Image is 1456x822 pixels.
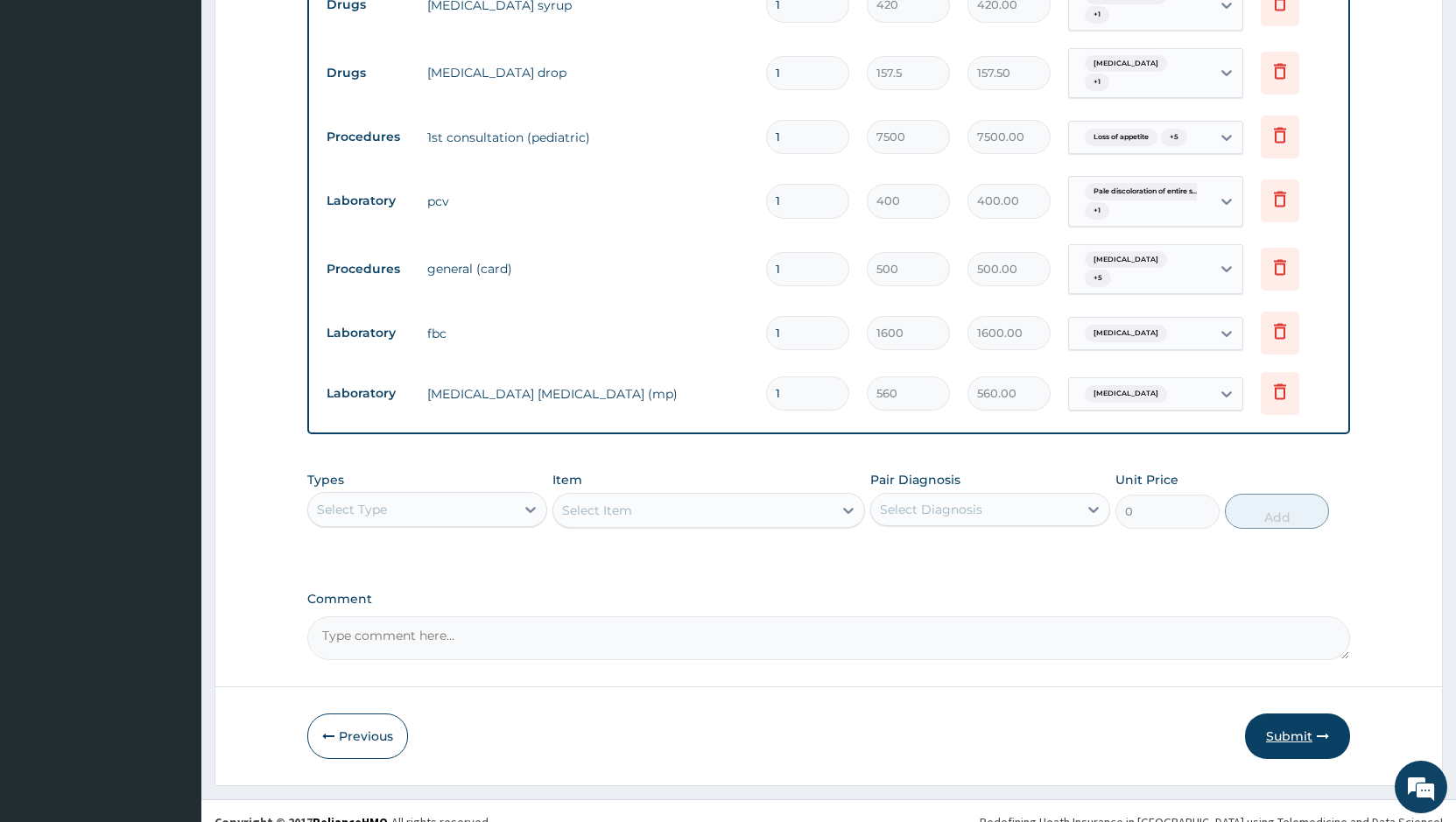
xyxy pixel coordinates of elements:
[419,120,757,155] td: 1st consultation (pediatric)
[419,316,757,351] td: fbc
[1225,494,1329,529] button: Add
[32,88,71,131] img: d_794563401_company_1708531726252_794563401
[318,185,419,217] td: Laboratory
[318,253,419,285] td: Procedures
[419,55,757,90] td: [MEDICAL_DATA] drop
[870,471,960,488] label: Pair Diagnosis
[318,377,419,410] td: Laboratory
[1085,325,1167,342] span: [MEDICAL_DATA]
[1085,74,1109,91] span: + 1
[307,713,408,759] button: Previous
[419,251,757,286] td: general (card)
[1161,129,1187,146] span: + 5
[1085,129,1157,146] span: Loss of appetite
[1085,183,1206,200] span: Pale discoloration of entire s...
[318,317,419,349] td: Laboratory
[102,221,242,397] span: We're online!
[1085,55,1167,73] span: [MEDICAL_DATA]
[1085,202,1109,220] span: + 1
[880,501,982,518] div: Select Diagnosis
[317,501,387,518] div: Select Type
[419,184,757,219] td: pcv
[318,121,419,153] td: Procedures
[287,9,329,51] div: Minimize live chat window
[1245,713,1350,759] button: Submit
[9,478,334,539] textarea: Type your message and hit 'Enter'
[307,592,1350,607] label: Comment
[1085,6,1109,24] span: + 1
[1085,385,1167,403] span: [MEDICAL_DATA]
[1115,471,1178,488] label: Unit Price
[552,471,582,488] label: Item
[307,473,344,488] label: Types
[1085,270,1111,287] span: + 5
[91,98,294,121] div: Chat with us now
[1085,251,1167,269] span: [MEDICAL_DATA]
[318,57,419,89] td: Drugs
[419,376,757,411] td: [MEDICAL_DATA] [MEDICAL_DATA] (mp)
